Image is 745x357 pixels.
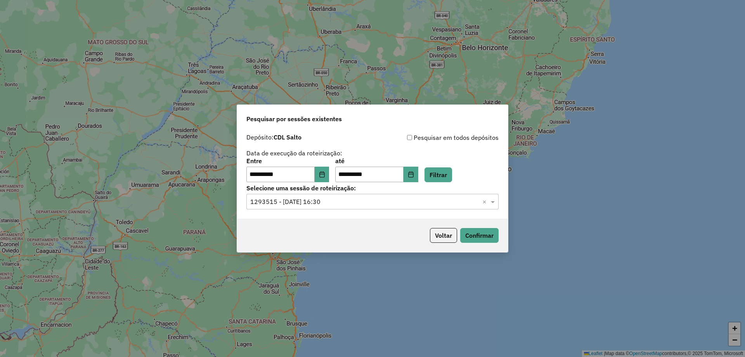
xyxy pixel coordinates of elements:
strong: CDL Salto [274,133,301,141]
label: Selecione uma sessão de roteirização: [246,183,499,193]
span: Clear all [482,197,489,206]
button: Filtrar [424,167,452,182]
button: Choose Date [404,167,418,182]
label: Depósito: [246,132,301,142]
button: Choose Date [315,167,329,182]
span: Pesquisar por sessões existentes [246,114,342,124]
label: Data de execução da roteirização: [246,148,342,158]
div: Pesquisar em todos depósitos [372,133,499,142]
label: até [335,156,418,165]
label: Entre [246,156,329,165]
button: Voltar [430,228,457,243]
button: Confirmar [460,228,499,243]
